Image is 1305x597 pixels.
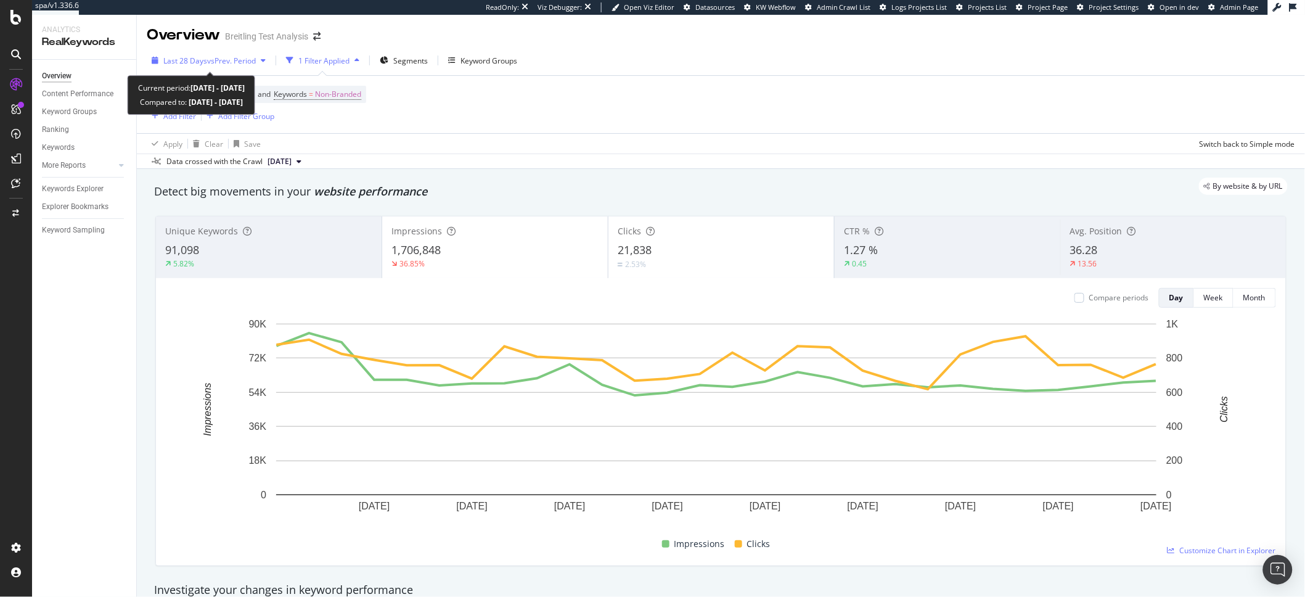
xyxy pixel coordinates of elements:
text: [DATE] [652,501,683,512]
span: Non-Branded [315,86,361,103]
span: Unique Keywords [165,225,238,237]
div: Keyword Sampling [42,224,105,237]
div: Keywords [42,141,75,154]
b: [DATE] - [DATE] [190,83,245,93]
span: Logs Projects List [892,2,947,12]
span: Avg. Position [1070,225,1123,237]
span: KW Webflow [756,2,796,12]
span: = [309,89,313,99]
text: 72K [249,353,267,363]
div: Compared to: [140,95,243,109]
span: 2025 Aug. 5th [268,156,292,167]
span: Datasources [695,2,735,12]
text: 600 [1166,387,1183,398]
text: [DATE] [750,501,780,512]
div: 0.45 [852,258,867,269]
button: Add Filter [147,109,196,123]
button: Month [1233,288,1276,308]
a: More Reports [42,159,115,172]
a: Keywords [42,141,128,154]
text: Impressions [202,383,213,436]
text: Clicks [1219,397,1230,423]
div: 1 Filter Applied [298,56,350,66]
div: Data crossed with the Crawl [166,156,263,167]
div: Month [1243,292,1266,303]
div: Compare periods [1089,292,1149,303]
button: 1 Filter Applied [281,51,364,70]
span: Impressions [674,537,725,551]
a: Keywords Explorer [42,183,128,196]
span: Open in dev [1160,2,1200,12]
img: Equal [618,263,623,266]
a: Overview [42,70,128,83]
button: Switch back to Simple mode [1195,134,1295,154]
text: 54K [249,387,267,398]
text: 800 [1166,353,1183,363]
text: 36K [249,421,267,432]
button: Keyword Groups [443,51,522,70]
div: legacy label [1199,178,1288,195]
div: Content Performance [42,88,113,101]
span: and [258,89,271,99]
text: 18K [249,456,267,466]
button: [DATE] [263,154,306,169]
span: Project Settings [1089,2,1139,12]
div: Add Filter [163,111,196,121]
div: 2.53% [625,259,646,270]
text: [DATE] [1043,501,1074,512]
div: Add Filter Group [218,111,274,121]
span: CTR % [844,225,870,237]
text: [DATE] [945,501,976,512]
a: Logs Projects List [880,2,947,12]
a: Keyword Sampling [42,224,128,237]
svg: A chart. [166,318,1266,532]
text: 0 [1166,490,1172,500]
div: Day [1169,292,1184,303]
div: 36.85% [399,258,425,269]
div: Apply [163,139,182,149]
div: Viz Debugger: [538,2,582,12]
span: Clicks [747,537,771,551]
div: Current period: [138,81,245,95]
text: 0 [261,490,266,500]
div: arrow-right-arrow-left [313,32,321,41]
button: Week [1194,288,1233,308]
div: Breitling Test Analysis [225,30,308,43]
div: 13.56 [1078,258,1097,269]
span: Admin Crawl List [817,2,871,12]
span: Customize Chart in Explorer [1180,545,1276,556]
a: Project Page [1017,2,1068,12]
div: Clear [205,139,223,149]
div: Keyword Groups [460,56,517,66]
div: ReadOnly: [486,2,519,12]
div: Ranking [42,123,69,136]
a: Explorer Bookmarks [42,200,128,213]
a: Content Performance [42,88,128,101]
span: Keywords [274,89,307,99]
text: 1K [1166,319,1179,329]
a: Open Viz Editor [612,2,674,12]
span: Open Viz Editor [624,2,674,12]
button: Segments [375,51,433,70]
span: Admin Page [1221,2,1259,12]
span: Clicks [618,225,641,237]
text: 400 [1166,421,1183,432]
span: By website & by URL [1213,183,1283,190]
span: Impressions [391,225,442,237]
span: Last 28 Days [163,56,207,66]
a: Admin Crawl List [805,2,871,12]
a: Ranking [42,123,128,136]
span: Projects List [968,2,1007,12]
span: 1,706,848 [391,242,441,257]
div: 5.82% [173,258,194,269]
div: Week [1204,292,1223,303]
span: 1.27 % [844,242,878,257]
span: 91,098 [165,242,199,257]
div: Analytics [42,25,126,35]
a: Projects List [957,2,1007,12]
a: Keyword Groups [42,105,128,118]
div: Save [244,139,261,149]
a: Open in dev [1148,2,1200,12]
text: 200 [1166,456,1183,466]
